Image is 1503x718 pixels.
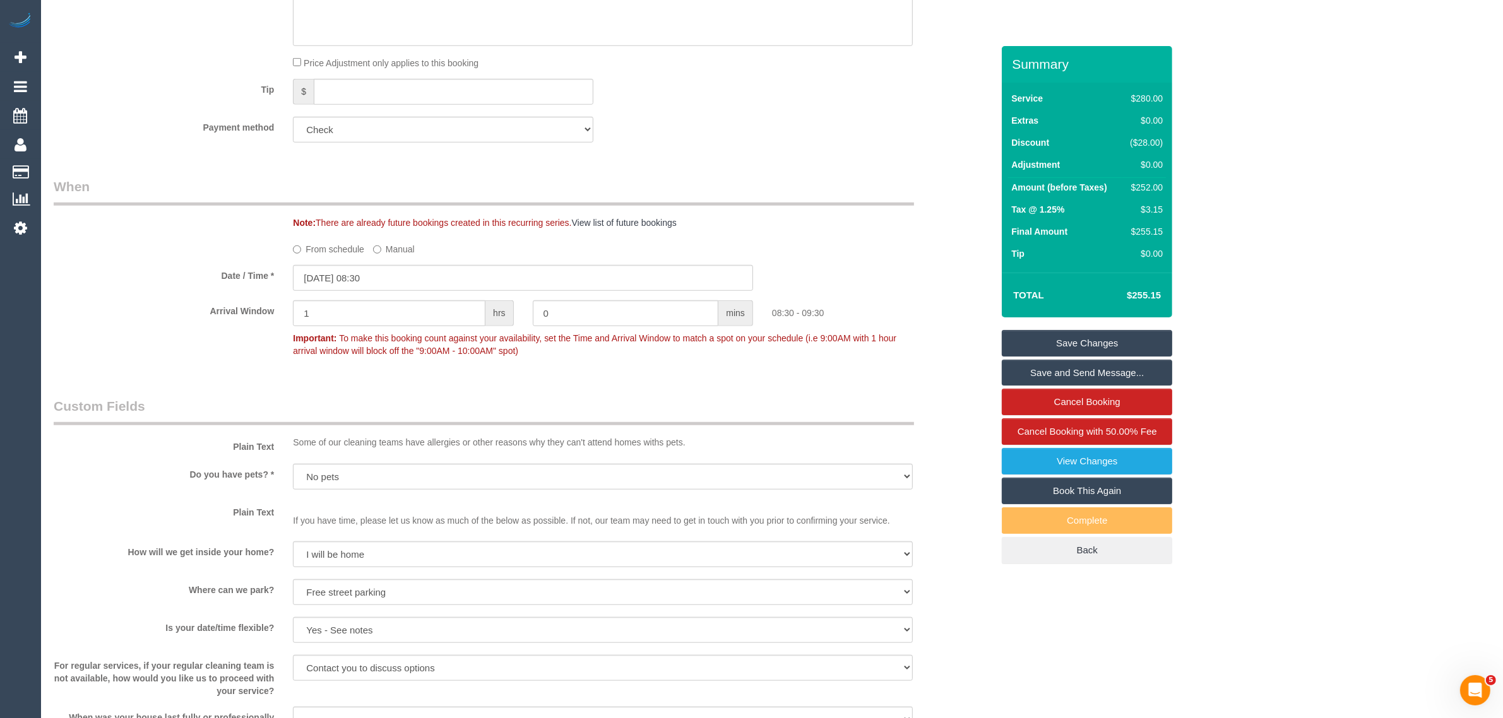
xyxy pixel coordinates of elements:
div: $0.00 [1126,114,1163,127]
label: Plain Text [44,502,283,519]
a: Book This Again [1002,478,1172,504]
input: Manual [373,245,381,254]
label: How will we get inside your home? [44,541,283,558]
strong: Total [1013,290,1044,300]
legend: When [54,177,914,206]
span: $ [293,79,314,105]
h3: Summary [1012,57,1166,71]
legend: Custom Fields [54,397,914,425]
a: Save Changes [1002,330,1172,356]
label: From schedule [293,238,364,256]
p: If you have time, please let us know as much of the below as possible. If not, our team may need ... [293,502,913,527]
label: Extras [1011,114,1038,127]
label: Payment method [44,117,283,134]
a: Cancel Booking with 50.00% Fee [1002,418,1172,445]
a: View Changes [1002,448,1172,474]
strong: Important: [293,333,336,343]
div: $0.00 [1126,158,1163,171]
strong: Note: [293,218,316,228]
label: Service [1011,92,1043,105]
p: Some of our cleaning teams have allergies or other reasons why they can't attend homes withs pets. [293,436,913,449]
a: View list of future bookings [572,218,677,228]
div: $0.00 [1126,247,1163,260]
label: Is your date/time flexible? [44,617,283,634]
label: Adjustment [1011,158,1060,171]
input: From schedule [293,245,301,254]
iframe: Intercom live chat [1460,675,1490,705]
span: hrs [485,300,513,326]
label: Do you have pets? * [44,464,283,481]
label: Final Amount [1011,225,1067,238]
div: ($28.00) [1126,136,1163,149]
div: There are already future bookings created in this recurring series. [283,216,1002,229]
div: $280.00 [1126,92,1163,105]
h4: $255.15 [1089,290,1161,301]
label: Plain Text [44,436,283,453]
a: Cancel Booking [1002,389,1172,415]
label: Where can we park? [44,579,283,596]
label: Manual [373,238,415,256]
label: Tax @ 1.25% [1011,203,1064,216]
div: $252.00 [1126,181,1163,194]
label: Date / Time * [44,265,283,282]
div: 08:30 - 09:30 [763,300,1002,319]
input: DD/MM/YYYY HH:MM [293,265,753,291]
span: To make this booking count against your availability, set the Time and Arrival Window to match a ... [293,333,896,356]
img: Automaid Logo [8,13,33,30]
a: Back [1002,537,1172,563]
span: mins [718,300,753,326]
div: $3.15 [1126,203,1163,216]
label: Discount [1011,136,1049,149]
label: For regular services, if your regular cleaning team is not available, how would you like us to pr... [44,655,283,697]
label: Arrival Window [44,300,283,317]
label: Tip [1011,247,1025,260]
label: Amount (before Taxes) [1011,181,1107,194]
span: 5 [1486,675,1496,685]
label: Tip [44,79,283,96]
div: $255.15 [1126,225,1163,238]
a: Save and Send Message... [1002,360,1172,386]
span: Cancel Booking with 50.00% Fee [1018,426,1157,437]
span: Price Adjustment only applies to this booking [304,58,478,68]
